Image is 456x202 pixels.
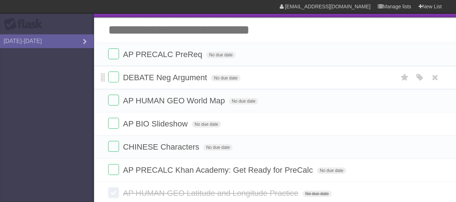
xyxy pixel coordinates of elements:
[123,50,204,59] span: AP PRECALC PreReq
[206,52,235,58] span: No due date
[229,98,258,104] span: No due date
[302,190,332,197] span: No due date
[108,187,119,198] label: Done
[108,164,119,175] label: Done
[108,48,119,59] label: Done
[123,142,201,151] span: CHINESE Characters
[398,72,411,83] label: Star task
[108,118,119,129] label: Done
[317,167,346,174] span: No due date
[123,166,315,175] span: AP PRECALC Khan Academy: Get Ready for PreCalc
[4,18,47,31] div: Flask
[123,119,189,128] span: AP BIO Slideshow
[123,189,300,198] span: AP HUMAN GEO Latitude and Longitude Practice
[123,96,227,105] span: AP HUMAN GEO World Map
[123,73,209,82] span: DEBATE Neg Argument
[192,121,221,128] span: No due date
[108,95,119,106] label: Done
[108,141,119,152] label: Done
[211,75,240,81] span: No due date
[108,72,119,82] label: Done
[203,144,233,151] span: No due date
